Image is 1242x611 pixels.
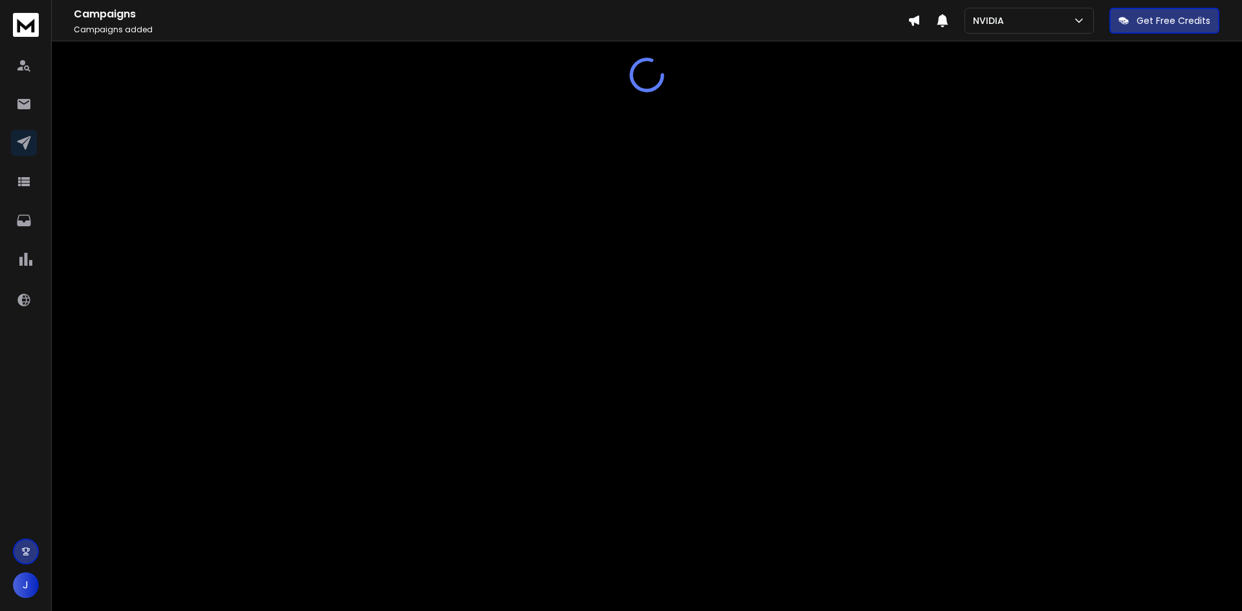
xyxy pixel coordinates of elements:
[973,14,1009,27] p: NVIDIA
[1137,14,1210,27] p: Get Free Credits
[1109,8,1219,34] button: Get Free Credits
[74,25,908,35] p: Campaigns added
[13,572,39,598] button: J
[74,6,908,22] h1: Campaigns
[13,13,39,37] img: logo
